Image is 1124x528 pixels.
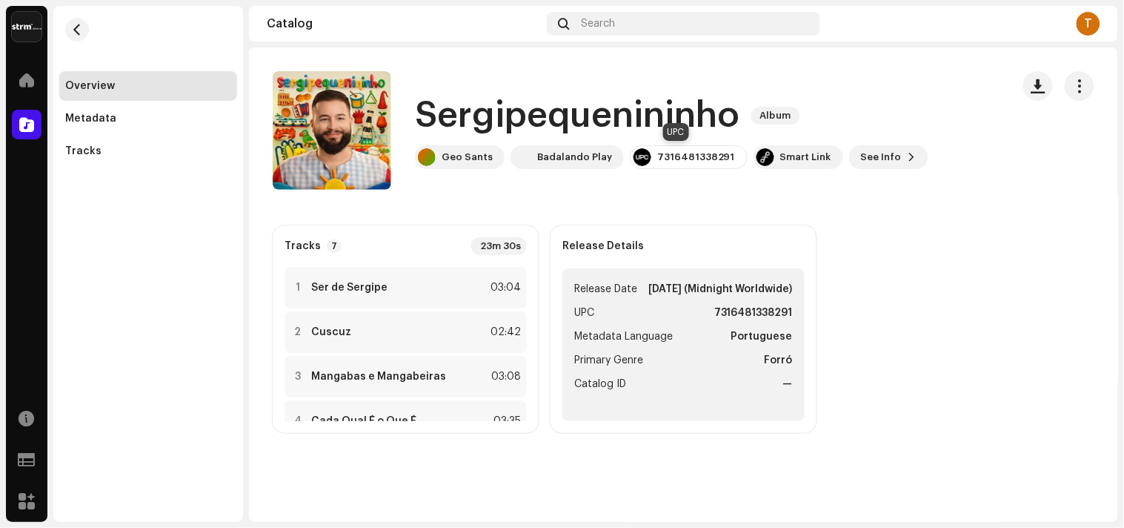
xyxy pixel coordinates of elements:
strong: Release Details [562,240,644,252]
span: Metadata Language [574,328,673,346]
re-m-nav-item: Metadata [59,104,237,133]
img: d1771cd6-028f-4512-88fe-2f61040ba66d [513,148,531,166]
div: 02:42 [488,323,521,341]
strong: [DATE] (Midnight Worldwide) [648,280,793,298]
strong: Forró [765,352,793,369]
div: Badalando Play [537,151,612,163]
div: 03:35 [488,412,521,430]
span: Album [751,107,800,125]
strong: 7316481338291 [714,304,793,322]
div: T [1077,12,1100,36]
div: Geo Sants [442,151,493,163]
div: Metadata [65,113,116,125]
div: Overview [65,80,115,92]
strong: Ser de Sergipe [311,282,388,294]
img: 408b884b-546b-4518-8448-1008f9c76b02 [12,12,41,42]
strong: Cuscuz [311,326,351,338]
div: Tracks [65,145,102,157]
div: Smart Link [780,151,831,163]
div: 7316481338291 [657,151,735,163]
strong: Tracks [285,240,321,252]
span: Primary Genre [574,352,643,369]
span: Release Date [574,280,637,298]
div: 03:08 [488,368,521,386]
p-badge: 7 [327,240,342,253]
strong: Portuguese [731,328,793,346]
span: Search [582,18,616,30]
span: See Info [861,142,902,172]
span: UPC [574,304,594,322]
div: Catalog [267,18,541,30]
re-m-nav-item: Overview [59,71,237,101]
span: Catalog ID [574,375,626,393]
h1: Sergipequenininho [415,92,739,139]
div: 23m 30s [471,237,527,255]
strong: Cada Qual É o Que É [311,415,416,427]
strong: Mangabas e Mangabeiras [311,371,446,383]
div: 03:04 [488,279,521,297]
button: See Info [849,145,928,169]
re-m-nav-item: Tracks [59,136,237,166]
strong: — [783,375,793,393]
